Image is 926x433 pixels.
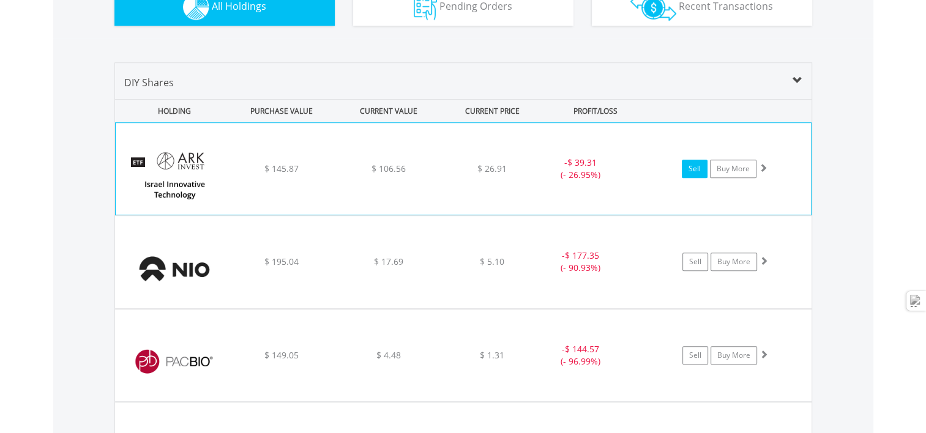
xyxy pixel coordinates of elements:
[122,138,227,212] img: EQU.US.IZRL.png
[567,157,597,168] span: $ 39.31
[710,160,756,178] a: Buy More
[121,231,226,305] img: EQU.US.NIO.png
[264,163,299,174] span: $ 145.87
[565,250,599,261] span: $ 177.35
[376,349,401,361] span: $ 4.48
[534,157,626,181] div: - (- 26.95%)
[480,349,504,361] span: $ 1.31
[477,163,507,174] span: $ 26.91
[565,343,599,355] span: $ 144.57
[124,76,174,89] span: DIY Shares
[264,349,298,361] span: $ 149.05
[682,253,708,271] a: Sell
[682,346,708,365] a: Sell
[230,100,334,122] div: PURCHASE VALUE
[121,325,226,398] img: EQU.US.PACB.png
[264,256,298,267] span: $ 195.04
[372,163,406,174] span: $ 106.56
[337,100,441,122] div: CURRENT VALUE
[543,100,648,122] div: PROFIT/LOSS
[711,346,757,365] a: Buy More
[443,100,540,122] div: CURRENT PRICE
[711,253,757,271] a: Buy More
[480,256,504,267] span: $ 5.10
[116,100,227,122] div: HOLDING
[374,256,403,267] span: $ 17.69
[682,160,708,178] a: Sell
[535,250,627,274] div: - (- 90.93%)
[535,343,627,368] div: - (- 96.99%)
